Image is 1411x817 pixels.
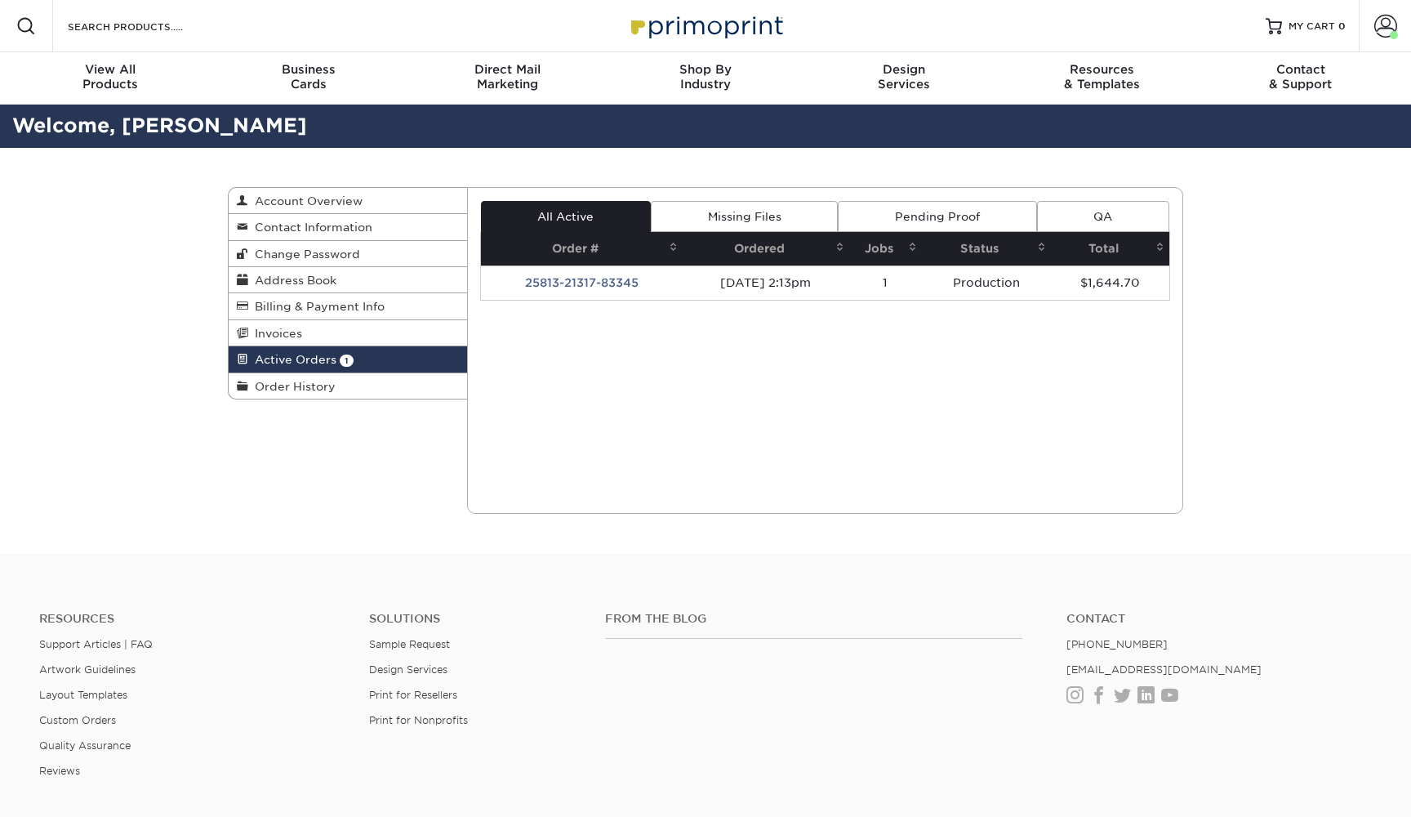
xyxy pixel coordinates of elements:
[408,62,607,77] span: Direct Mail
[39,638,153,650] a: Support Articles | FAQ
[369,638,450,650] a: Sample Request
[229,241,467,267] a: Change Password
[1051,266,1169,300] td: $1,644.70
[922,266,1052,300] td: Production
[1289,20,1335,33] span: MY CART
[624,8,787,43] img: Primoprint
[481,201,651,232] a: All Active
[1201,62,1400,77] span: Contact
[39,612,345,626] h4: Resources
[66,16,225,36] input: SEARCH PRODUCTS.....
[39,739,131,752] a: Quality Assurance
[248,327,302,340] span: Invoices
[1003,62,1201,92] div: & Templates
[229,373,467,399] a: Order History
[248,274,336,287] span: Address Book
[248,221,372,234] span: Contact Information
[210,62,408,77] span: Business
[804,62,1003,92] div: Services
[11,62,210,92] div: Products
[1066,638,1168,650] a: [PHONE_NUMBER]
[229,188,467,214] a: Account Overview
[248,194,363,208] span: Account Overview
[1201,52,1400,105] a: Contact& Support
[39,689,127,701] a: Layout Templates
[229,293,467,319] a: Billing & Payment Info
[605,612,1023,626] h4: From the Blog
[1051,232,1169,266] th: Total
[369,612,581,626] h4: Solutions
[229,320,467,346] a: Invoices
[804,52,1003,105] a: DesignServices
[210,52,408,105] a: BusinessCards
[11,52,210,105] a: View AllProducts
[39,765,80,777] a: Reviews
[804,62,1003,77] span: Design
[607,62,805,77] span: Shop By
[369,714,468,726] a: Print for Nonprofits
[651,201,838,232] a: Missing Files
[229,346,467,373] a: Active Orders 1
[607,52,805,105] a: Shop ByIndustry
[683,232,849,266] th: Ordered
[481,266,683,300] td: 25813-21317-83345
[340,355,354,367] span: 1
[481,232,683,266] th: Order #
[229,214,467,240] a: Contact Information
[1201,62,1400,92] div: & Support
[39,663,136,676] a: Artwork Guidelines
[229,267,467,293] a: Address Book
[1003,52,1201,105] a: Resources& Templates
[369,663,447,676] a: Design Services
[838,201,1036,232] a: Pending Proof
[1066,663,1262,676] a: [EMAIL_ADDRESS][DOMAIN_NAME]
[1066,612,1372,626] a: Contact
[408,52,607,105] a: Direct MailMarketing
[248,248,360,261] span: Change Password
[1003,62,1201,77] span: Resources
[369,689,457,701] a: Print for Resellers
[248,300,385,313] span: Billing & Payment Info
[922,232,1052,266] th: Status
[1037,201,1169,232] a: QA
[248,380,336,393] span: Order History
[408,62,607,92] div: Marketing
[683,266,849,300] td: [DATE] 2:13pm
[39,714,116,726] a: Custom Orders
[849,232,922,266] th: Jobs
[248,353,336,366] span: Active Orders
[210,62,408,92] div: Cards
[849,266,922,300] td: 1
[11,62,210,77] span: View All
[1338,20,1346,32] span: 0
[607,62,805,92] div: Industry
